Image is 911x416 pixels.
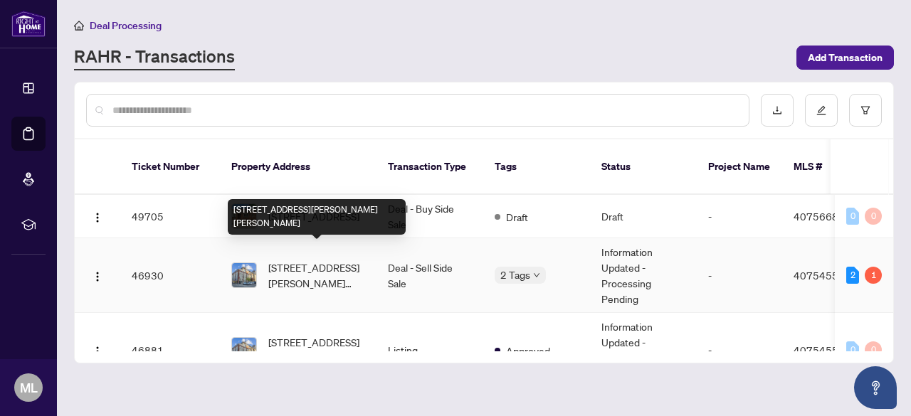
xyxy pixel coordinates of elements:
span: ML [20,378,38,398]
td: 46930 [120,238,220,313]
span: Deal Processing [90,19,162,32]
span: down [533,272,540,279]
td: Deal - Buy Side Sale [376,195,483,238]
button: Add Transaction [796,46,894,70]
span: 40754552 [794,269,845,282]
span: Add Transaction [808,46,883,69]
td: Information Updated - Processing Pending [590,238,697,313]
td: Information Updated - Processing Pending [590,313,697,388]
th: Status [590,139,697,195]
button: Logo [86,205,109,228]
td: 46881 [120,313,220,388]
span: filter [860,105,870,115]
td: Draft [590,195,697,238]
th: Property Address [220,139,376,195]
img: logo [11,11,46,37]
div: [STREET_ADDRESS][PERSON_NAME][PERSON_NAME] [228,199,406,235]
button: filter [849,94,882,127]
button: Logo [86,264,109,287]
div: 0 [846,341,859,358]
span: Approved [506,343,550,358]
button: Open asap [854,366,897,409]
th: Project Name [697,139,782,195]
th: Tags [483,139,590,195]
th: Transaction Type [376,139,483,195]
span: 40756689 [794,210,845,223]
span: [STREET_ADDRESS][PERSON_NAME][PERSON_NAME] [268,334,365,366]
th: Ticket Number [120,139,220,195]
div: 1 [865,267,882,284]
img: Logo [92,212,103,223]
td: Deal - Sell Side Sale [376,238,483,313]
span: [STREET_ADDRESS][PERSON_NAME][PERSON_NAME] [268,260,365,291]
span: home [74,21,84,31]
a: RAHR - Transactions [74,45,235,70]
img: thumbnail-img [232,338,256,362]
span: edit [816,105,826,115]
img: Logo [92,346,103,357]
div: 0 [846,208,859,225]
span: 40754552 [794,343,845,356]
span: download [772,105,782,115]
img: thumbnail-img [232,263,256,287]
th: MLS # [782,139,868,195]
div: 0 [865,208,882,225]
div: 2 [846,267,859,284]
img: Logo [92,271,103,282]
div: 0 [865,341,882,358]
td: 49705 [120,195,220,238]
span: Draft [506,209,528,225]
button: Logo [86,338,109,361]
td: - [697,195,782,238]
td: Listing [376,313,483,388]
button: download [761,94,794,127]
td: - [697,238,782,313]
button: edit [805,94,838,127]
span: 2 Tags [500,267,530,283]
td: - [697,313,782,388]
